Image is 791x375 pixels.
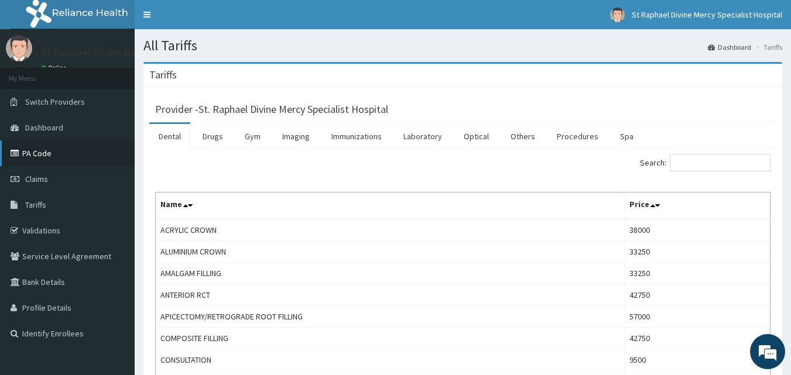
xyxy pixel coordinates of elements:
td: 38000 [624,219,770,241]
td: COMPOSITE FILLING [156,328,625,349]
td: 42750 [624,328,770,349]
a: Gym [235,124,270,149]
a: Dashboard [708,42,751,52]
a: Procedures [547,124,608,149]
a: Spa [611,124,643,149]
span: Claims [25,174,48,184]
td: 33250 [624,263,770,284]
li: Tariffs [752,42,782,52]
td: APICECTOMY/RETROGRADE ROOT FILLING [156,306,625,328]
a: Imaging [273,124,319,149]
span: Tariffs [25,199,46,210]
h1: All Tariffs [143,38,782,53]
div: Chat with us now [61,66,197,81]
td: 57000 [624,306,770,328]
img: User Image [6,35,32,61]
td: AMALGAM FILLING [156,263,625,284]
a: Others [501,124,545,149]
td: 33250 [624,241,770,263]
span: Switch Providers [25,97,85,107]
a: Immunizations [322,124,391,149]
h3: Tariffs [149,70,177,80]
td: 42750 [624,284,770,306]
a: Online [41,64,69,72]
label: Search: [640,154,771,171]
th: Name [156,192,625,219]
span: Dashboard [25,122,63,133]
td: ACRYLIC CROWN [156,219,625,241]
a: Dental [149,124,190,149]
a: Drugs [193,124,232,149]
p: St Raphael Divine Mercy Specialist Hospital [41,47,239,58]
td: 9500 [624,349,770,371]
span: St Raphael Divine Mercy Specialist Hospital [632,9,782,20]
td: ANTERIOR RCT [156,284,625,306]
input: Search: [670,154,771,171]
th: Price [624,192,770,219]
span: We're online! [68,113,162,231]
textarea: Type your message and hit 'Enter' [6,250,223,291]
h3: Provider - St. Raphael Divine Mercy Specialist Hospital [155,104,388,115]
a: Optical [454,124,498,149]
a: Laboratory [394,124,451,149]
div: Minimize live chat window [192,6,220,34]
td: CONSULTATION [156,349,625,371]
img: User Image [610,8,625,22]
img: d_794563401_company_1708531726252_794563401 [22,59,47,88]
td: ALUMINIUM CROWN [156,241,625,263]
